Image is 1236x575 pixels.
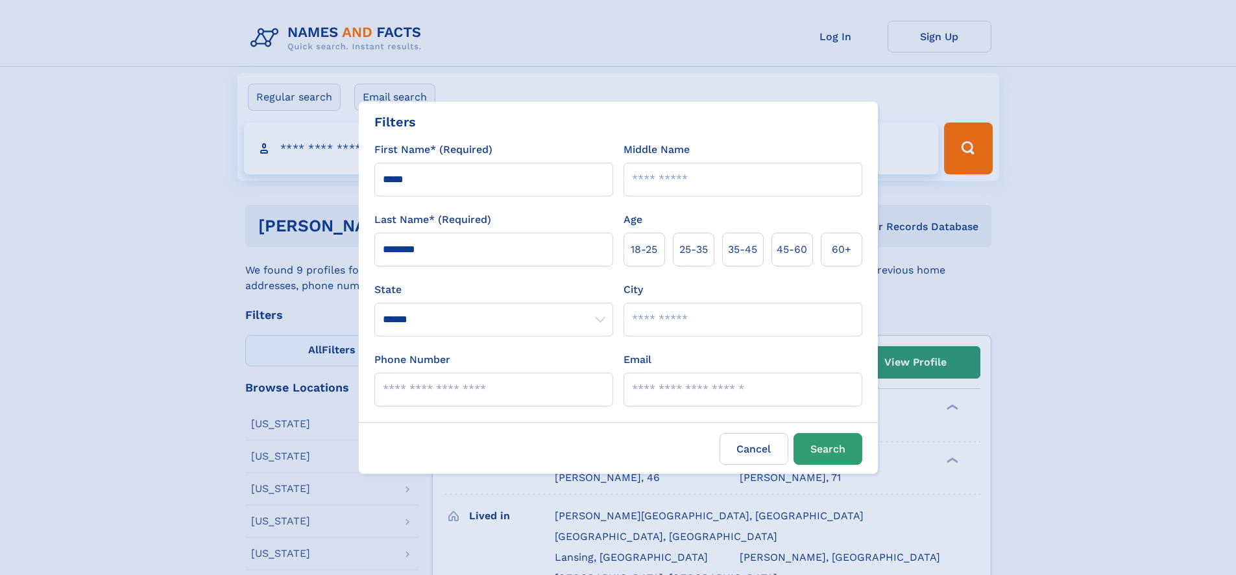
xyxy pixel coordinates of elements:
button: Search [794,433,862,465]
label: Middle Name [624,142,690,158]
label: State [374,282,613,298]
label: First Name* (Required) [374,142,492,158]
span: 18‑25 [631,242,657,257]
label: Phone Number [374,352,450,368]
label: Email [624,352,651,368]
label: City [624,282,643,298]
span: 45‑60 [777,242,807,257]
label: Age [624,212,642,228]
span: 35‑45 [728,242,757,257]
span: 60+ [832,242,851,257]
label: Cancel [720,433,788,465]
span: 25‑35 [679,242,708,257]
div: Filters [374,112,416,132]
label: Last Name* (Required) [374,212,491,228]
